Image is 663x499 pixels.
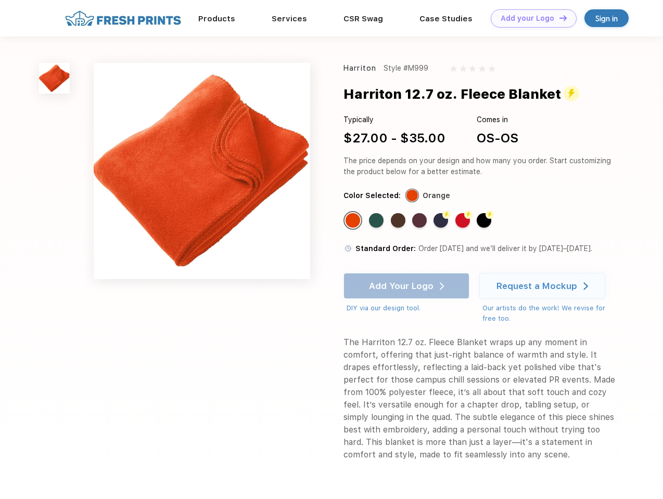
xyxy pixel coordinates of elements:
div: Navy [433,213,448,228]
div: Style #M999 [384,63,428,74]
img: white arrow [583,282,588,290]
div: Comes in [477,114,518,125]
div: The Harriton 12.7 oz. Fleece Blanket wraps up any moment in comfort, offering that just-right bal... [343,336,615,461]
img: flash_active_toggle.svg [564,86,579,101]
div: Our artists do the work! We revise for free too. [482,303,615,323]
div: Burgundy [412,213,427,228]
img: func=resize&h=640 [94,63,310,279]
div: Typically [343,114,445,125]
div: Black [477,213,491,228]
img: gray_star.svg [450,65,456,72]
img: flash color [464,211,473,219]
div: OS-OS [477,129,518,148]
a: Products [198,14,235,23]
div: DIY via our design tool. [347,303,469,313]
img: flash color [442,211,451,219]
img: fo%20logo%202.webp [62,9,184,28]
div: Orange [346,213,360,228]
img: DT [559,15,567,21]
div: Add your Logo [501,14,554,23]
img: flash color [486,211,494,219]
a: Sign in [584,9,629,27]
img: func=resize&h=100 [39,63,70,94]
img: gray_star.svg [479,65,485,72]
div: Harriton [343,63,376,74]
div: Red [455,213,470,228]
div: $27.00 - $35.00 [343,129,445,148]
span: Standard Order: [355,244,416,253]
div: Harriton 12.7 oz. Fleece Blanket [343,84,579,104]
div: Orange [423,190,450,201]
img: gray_star.svg [460,65,466,72]
div: The price depends on your design and how many you order. Start customizing the product below for ... [343,155,615,177]
div: Hunter [369,213,384,228]
span: Order [DATE] and we’ll deliver it by [DATE]–[DATE]. [418,244,592,253]
div: Cocoa [391,213,405,228]
img: standard order [343,244,353,253]
img: gray_star.svg [489,65,495,72]
img: gray_star.svg [469,65,476,72]
div: Sign in [595,12,618,24]
div: Color Selected: [343,190,401,201]
div: Request a Mockup [496,281,577,291]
